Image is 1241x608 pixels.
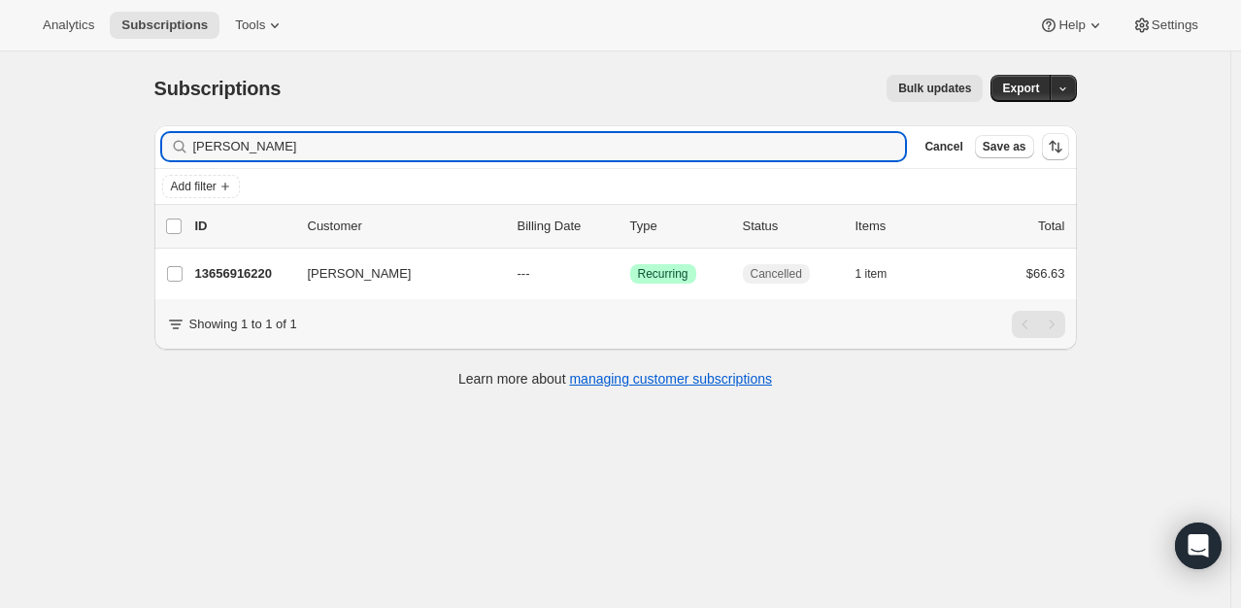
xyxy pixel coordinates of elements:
[855,260,909,287] button: 1 item
[751,266,802,282] span: Cancelled
[1002,81,1039,96] span: Export
[195,217,1065,236] div: IDCustomerBilling DateTypeStatusItemsTotal
[235,17,265,33] span: Tools
[917,135,970,158] button: Cancel
[162,175,240,198] button: Add filter
[887,75,983,102] button: Bulk updates
[1042,133,1069,160] button: Sort the results
[308,264,412,284] span: [PERSON_NAME]
[990,75,1051,102] button: Export
[569,371,772,387] a: managing customer subscriptions
[630,217,727,236] div: Type
[1027,12,1116,39] button: Help
[195,264,292,284] p: 13656916220
[296,258,490,289] button: [PERSON_NAME]
[1026,266,1065,281] span: $66.63
[458,369,772,388] p: Learn more about
[1152,17,1198,33] span: Settings
[110,12,219,39] button: Subscriptions
[171,179,217,194] span: Add filter
[195,260,1065,287] div: 13656916220[PERSON_NAME]---SuccessRecurringCancelled1 item$66.63
[31,12,106,39] button: Analytics
[518,266,530,281] span: ---
[743,217,840,236] p: Status
[855,266,888,282] span: 1 item
[189,315,297,334] p: Showing 1 to 1 of 1
[308,217,502,236] p: Customer
[898,81,971,96] span: Bulk updates
[193,133,906,160] input: Filter subscribers
[975,135,1034,158] button: Save as
[1058,17,1085,33] span: Help
[1175,523,1222,569] div: Open Intercom Messenger
[518,217,615,236] p: Billing Date
[983,139,1026,154] span: Save as
[1121,12,1210,39] button: Settings
[43,17,94,33] span: Analytics
[223,12,296,39] button: Tools
[1012,311,1065,338] nav: Pagination
[1038,217,1064,236] p: Total
[121,17,208,33] span: Subscriptions
[638,266,688,282] span: Recurring
[855,217,953,236] div: Items
[154,78,282,99] span: Subscriptions
[195,217,292,236] p: ID
[924,139,962,154] span: Cancel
